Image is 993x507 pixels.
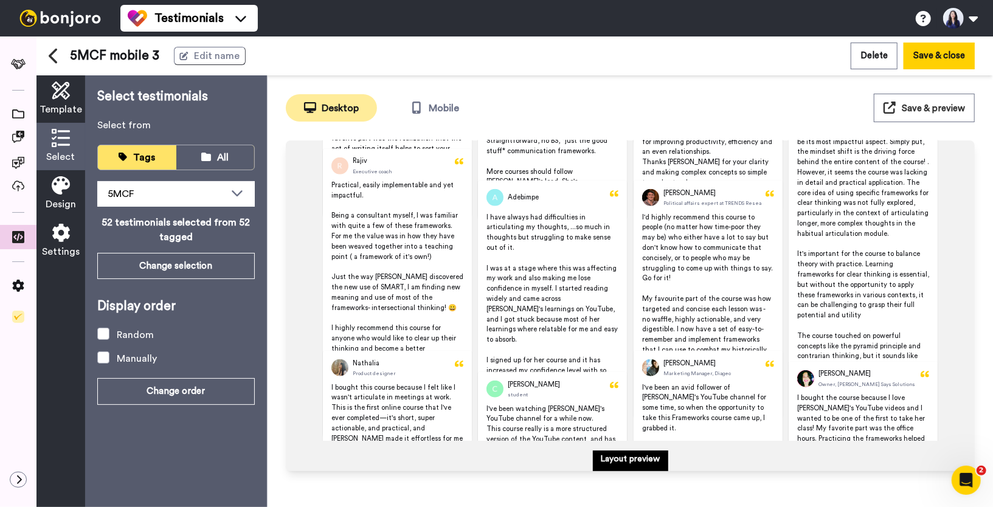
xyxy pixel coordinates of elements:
[642,159,770,186] span: Thanks [PERSON_NAME] for your clarity and making complex concepts so simple to understand.
[331,325,460,372] span: I highly recommend this course for anyone who would like to clear up their thinking and become a ...
[117,328,154,342] div: Random
[128,9,147,28] img: tm-color.svg
[486,426,617,463] span: This course really is a more structured version of the YouTube content, and has step-wise approac...
[977,466,986,475] span: 2
[97,88,255,106] p: Select testimonials
[508,391,528,398] span: student
[331,274,465,311] span: Just the way [PERSON_NAME] discovered the new use of SMART, I am finding new meaning and use of m...
[642,384,768,432] span: I've been an avid follower of [PERSON_NAME]'s YouTube channel for some time, so when the opportun...
[642,295,775,394] span: My favourite part of the course was how targeted and concise each lesson was - no waffle, highly ...
[663,188,716,199] span: [PERSON_NAME]
[217,153,229,162] span: All
[486,265,620,343] span: I was at a stage where this was affecting my work and also making me lose confidence in myself. I...
[797,333,929,441] span: The course touched on powerful concepts like the pyramid principle and contrarian thinking, but i...
[663,359,716,369] span: [PERSON_NAME]
[486,405,606,422] span: I've been watching [PERSON_NAME]'s YouTube channel for a while now.
[46,197,76,212] span: Design
[133,153,155,162] span: Tags
[47,150,75,164] span: Select
[797,370,814,387] img: Profile Picture
[97,253,255,279] button: Change selection
[154,10,224,27] span: Testimonials
[902,104,965,113] span: Save & preview
[71,47,160,65] span: 5MCF mobile 3
[117,351,157,366] div: Manually
[508,193,539,203] span: Adebimpe
[952,466,981,495] iframe: Intercom live chat
[663,370,731,377] span: Marketing Manager, Diageo
[486,381,503,398] img: Profile Picture
[97,297,255,316] p: Display order
[642,214,775,282] span: I'd highly recommend this course to people (no matter how time-poor they may be) who either have ...
[642,359,659,376] img: Profile Picture
[797,250,931,319] span: It's important for the course to balance theory with practice. Learning frameworks for clear thin...
[15,10,106,27] img: bj-logo-header-white.svg
[353,370,396,377] span: Product designer
[40,102,82,117] span: Template
[331,157,348,174] img: Profile Picture
[904,43,975,69] button: Save & close
[286,94,377,122] button: Desktop
[176,145,255,170] button: All
[331,182,455,199] span: Practical, easily implementable and yet impactful.
[353,359,379,369] span: Nathalia
[818,369,871,379] span: [PERSON_NAME]
[12,311,24,323] img: Checklist.svg
[174,47,246,65] button: Edit name
[797,118,931,237] span: I found the course's emphasis on intentionality and structure in writing to be its most impactful...
[797,395,927,483] span: I bought the course because I love [PERSON_NAME]'s YouTube videos and I wanted to be one of the f...
[331,212,460,260] span: Being a consultant myself, I was familiar with quite a few of these frameworks. For me the value ...
[108,189,134,199] span: 5MCF
[486,189,503,206] img: Profile Picture
[353,156,367,167] span: Rajiv
[486,168,580,196] span: More courses should follow [PERSON_NAME]'s lead. She's overdelivered!
[601,453,660,465] p: Layout preview
[486,357,614,394] span: I signed up for her course and it has increased my confidence level with so much frameworks to ad...
[98,145,176,170] button: Tags
[97,215,255,244] div: 52 testimonials selected from 52 tagged
[331,359,348,376] img: Profile Picture
[195,49,240,63] span: Edit name
[851,43,898,69] button: Delete
[874,94,975,122] button: Save & preview
[818,381,915,388] span: Owner, [PERSON_NAME] Says Solutions
[663,200,801,207] span: Political affairs expert at TRENDS Research and Advisory
[42,244,80,259] span: Settings
[353,168,392,175] span: Executive coach
[486,214,612,251] span: I have always had difficulties in articulating my thoughts, ...so much in thoughts but struggling...
[331,384,465,483] span: I bought this course because I felt like I wasn't articulate in meetings at work. This is the fir...
[97,378,255,404] button: Change order
[508,380,560,390] span: [PERSON_NAME]
[642,189,659,206] img: Profile Picture
[389,94,480,122] button: Mobile
[97,118,255,133] p: Select from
